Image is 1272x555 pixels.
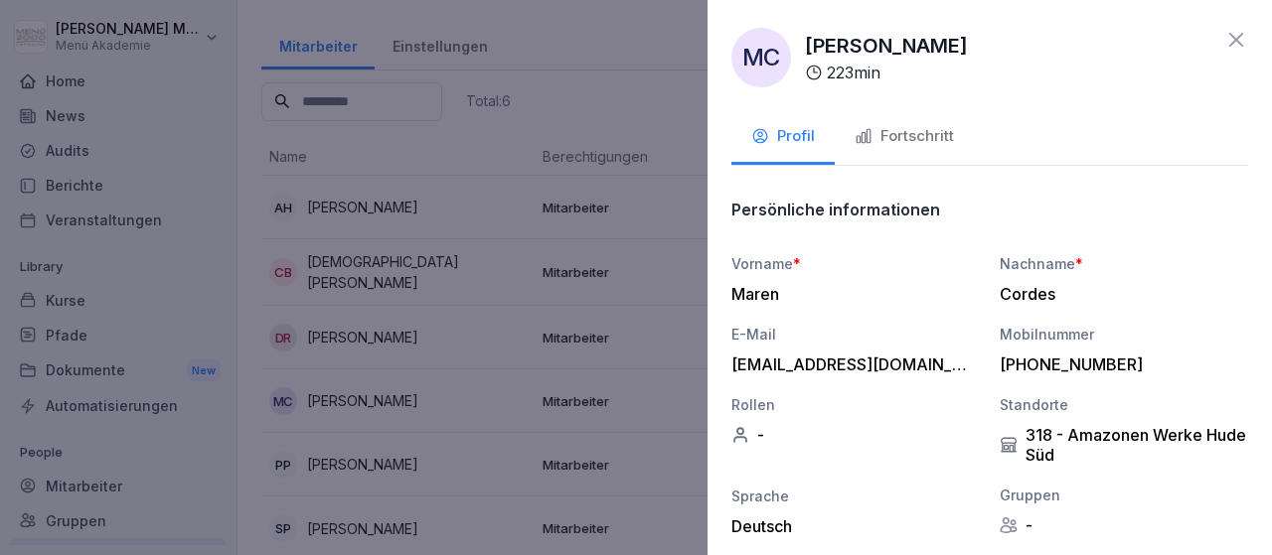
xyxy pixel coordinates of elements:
div: MC [731,28,791,87]
div: E-Mail [731,324,980,345]
p: 223 min [827,61,880,84]
div: [PHONE_NUMBER] [1000,354,1238,374]
div: Maren [731,284,970,304]
p: Persönliche informationen [731,200,940,219]
button: Fortschritt [835,111,974,165]
div: Standorte [1000,394,1248,415]
div: Nachname [1000,253,1248,274]
div: Deutsch [731,516,980,536]
div: Vorname [731,253,980,274]
div: Profil [751,125,815,148]
div: Mobilnummer [1000,324,1248,345]
div: Cordes [1000,284,1238,304]
div: - [1000,515,1248,535]
div: Rollen [731,394,980,415]
div: Fortschritt [855,125,954,148]
div: [EMAIL_ADDRESS][DOMAIN_NAME] [731,354,970,374]
div: - [731,425,980,445]
p: [PERSON_NAME] [805,31,968,61]
div: Sprache [731,486,980,506]
div: 318 - Amazonen Werke Hude Süd [1000,425,1248,465]
div: Gruppen [1000,485,1248,505]
button: Profil [731,111,835,165]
